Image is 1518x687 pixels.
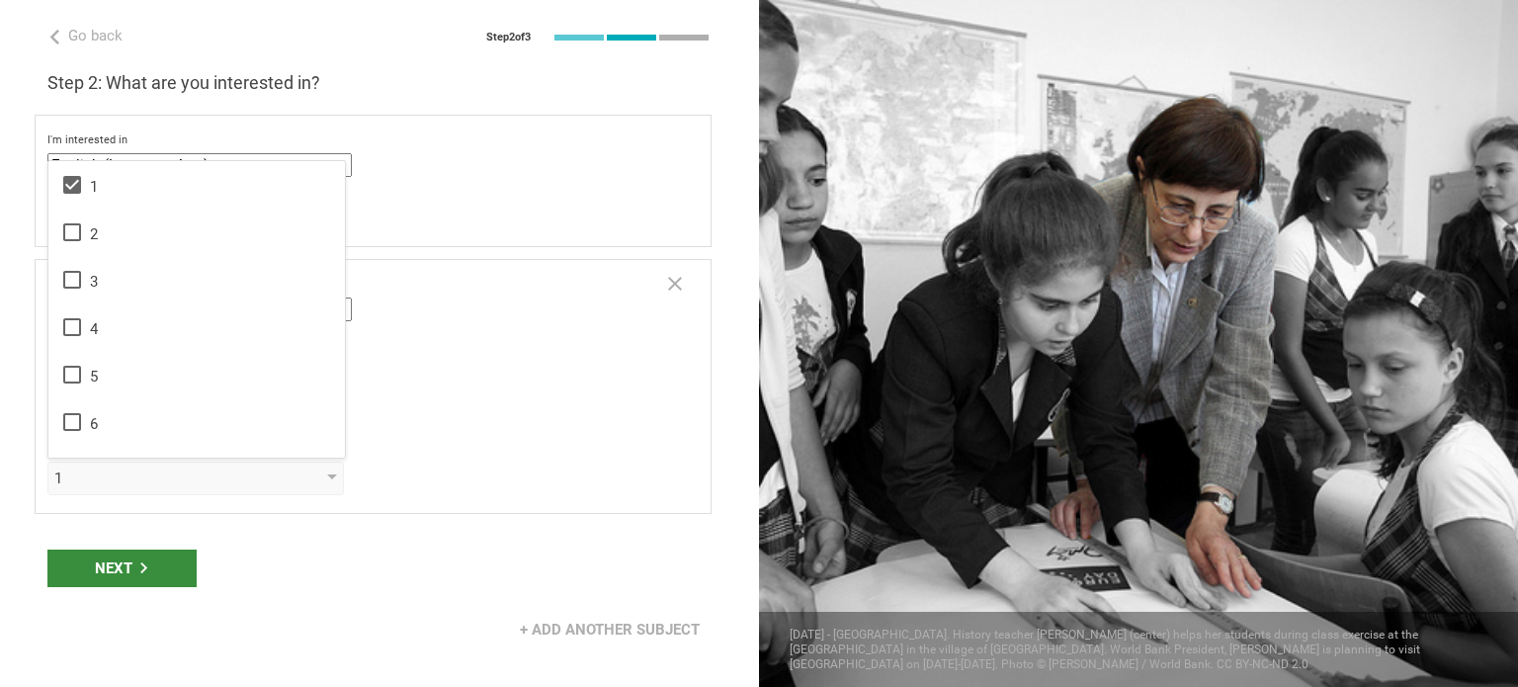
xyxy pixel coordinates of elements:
[47,71,712,95] h3: Step 2: What are you interested in?
[486,31,531,44] div: Step 2 of 3
[47,278,651,292] div: I'm interested in
[47,133,699,147] div: I'm interested in
[47,550,197,587] div: Next
[54,469,281,488] div: 1
[68,27,123,44] span: Go back
[47,153,352,177] input: subject or discipline
[508,611,712,648] div: + Add another subject
[759,612,1518,687] div: [DATE] - [GEOGRAPHIC_DATA]. History teacher [PERSON_NAME] (center) helps her students during clas...
[47,390,699,404] div: at the proficiency of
